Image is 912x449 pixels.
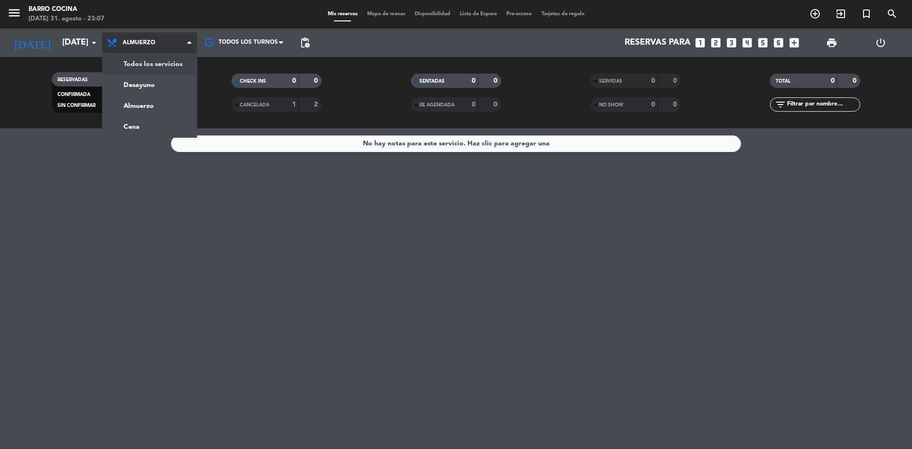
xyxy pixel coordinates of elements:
span: Disponibilidad [410,11,455,17]
strong: 0 [472,77,475,84]
div: LOG OUT [856,29,905,57]
strong: 0 [472,101,475,108]
strong: 0 [651,101,655,108]
span: Pre-acceso [502,11,537,17]
span: pending_actions [299,37,311,48]
span: print [826,37,837,48]
a: Todos los servicios [103,54,197,75]
i: menu [7,6,21,20]
span: NO SHOW [599,103,623,107]
span: Mis reservas [323,11,362,17]
span: RE AGENDADA [419,103,455,107]
strong: 0 [494,77,499,84]
input: Filtrar por nombre... [786,99,860,110]
span: CHECK INS [240,79,266,84]
strong: 0 [494,101,499,108]
i: power_settings_new [875,37,886,48]
strong: 0 [831,77,835,84]
span: Lista de Espera [455,11,502,17]
span: CONFIRMADA [57,92,90,97]
i: add_box [788,37,800,49]
span: CANCELADA [240,103,269,107]
div: No hay notas para este servicio. Haz clic para agregar una [363,138,550,149]
strong: 0 [853,77,858,84]
i: search [886,8,898,19]
a: Desayuno [103,75,197,96]
i: [DATE] [7,32,57,53]
span: SERVIDAS [599,79,622,84]
i: looks_two [710,37,722,49]
span: TOTAL [776,79,790,84]
span: SIN CONFIRMAR [57,103,95,108]
strong: 0 [673,101,679,108]
div: [DATE] 31. agosto - 23:07 [28,14,104,24]
span: SENTADAS [419,79,445,84]
strong: 0 [292,77,296,84]
div: Barro Cocina [28,5,104,14]
strong: 0 [314,77,320,84]
i: arrow_drop_down [88,37,100,48]
span: Reservas para [625,38,691,48]
a: Cena [103,116,197,137]
i: looks_one [694,37,706,49]
i: looks_3 [725,37,738,49]
span: RESERVADAS [57,77,88,82]
strong: 0 [651,77,655,84]
strong: 0 [673,77,679,84]
button: menu [7,6,21,23]
i: turned_in_not [861,8,872,19]
a: Almuerzo [103,96,197,116]
span: Tarjetas de regalo [537,11,589,17]
strong: 1 [292,101,296,108]
span: Mapa de mesas [362,11,410,17]
i: looks_6 [772,37,785,49]
i: filter_list [775,99,786,110]
i: exit_to_app [835,8,846,19]
i: add_circle_outline [809,8,821,19]
i: looks_4 [741,37,753,49]
strong: 2 [314,101,320,108]
i: looks_5 [757,37,769,49]
span: Almuerzo [123,39,155,46]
